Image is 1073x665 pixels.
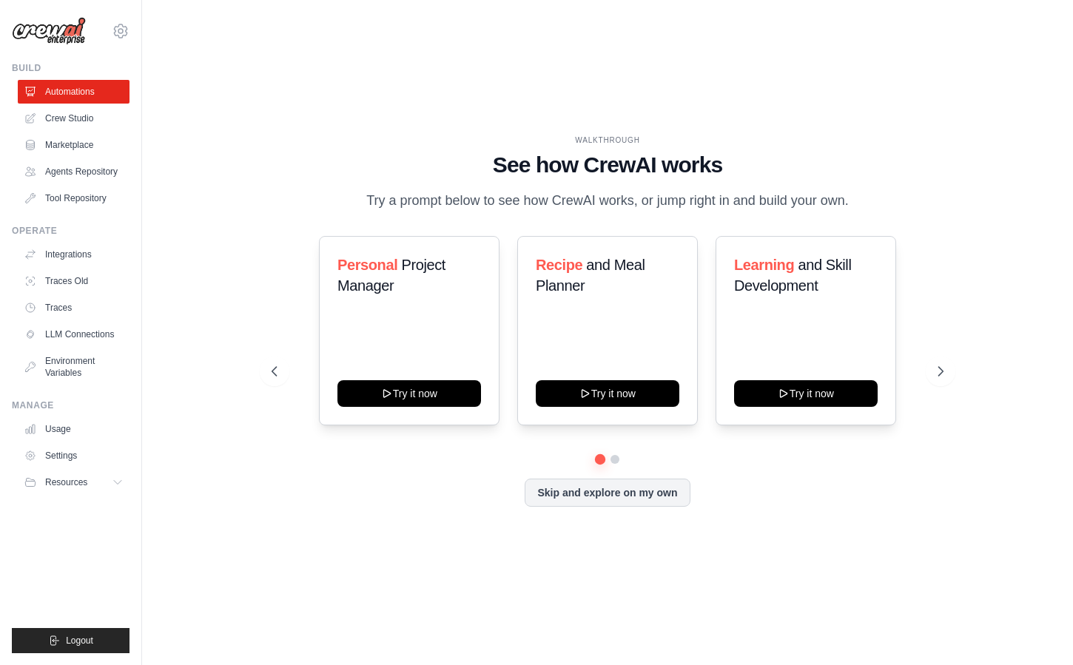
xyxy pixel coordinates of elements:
[12,62,129,74] div: Build
[525,479,690,507] button: Skip and explore on my own
[536,257,645,294] span: and Meal Planner
[18,133,129,157] a: Marketplace
[734,257,851,294] span: and Skill Development
[734,257,794,273] span: Learning
[337,257,397,273] span: Personal
[536,380,679,407] button: Try it now
[272,152,943,178] h1: See how CrewAI works
[18,296,129,320] a: Traces
[12,17,86,45] img: Logo
[12,628,129,653] button: Logout
[66,635,93,647] span: Logout
[18,186,129,210] a: Tool Repository
[18,417,129,441] a: Usage
[18,323,129,346] a: LLM Connections
[359,190,856,212] p: Try a prompt below to see how CrewAI works, or jump right in and build your own.
[536,257,582,273] span: Recipe
[18,349,129,385] a: Environment Variables
[18,444,129,467] a: Settings
[18,243,129,266] a: Integrations
[18,470,129,494] button: Resources
[18,107,129,130] a: Crew Studio
[18,80,129,104] a: Automations
[45,476,87,488] span: Resources
[337,257,445,294] span: Project Manager
[12,225,129,237] div: Operate
[12,399,129,411] div: Manage
[337,380,481,407] button: Try it now
[18,160,129,183] a: Agents Repository
[272,135,943,146] div: WALKTHROUGH
[734,380,878,407] button: Try it now
[18,269,129,293] a: Traces Old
